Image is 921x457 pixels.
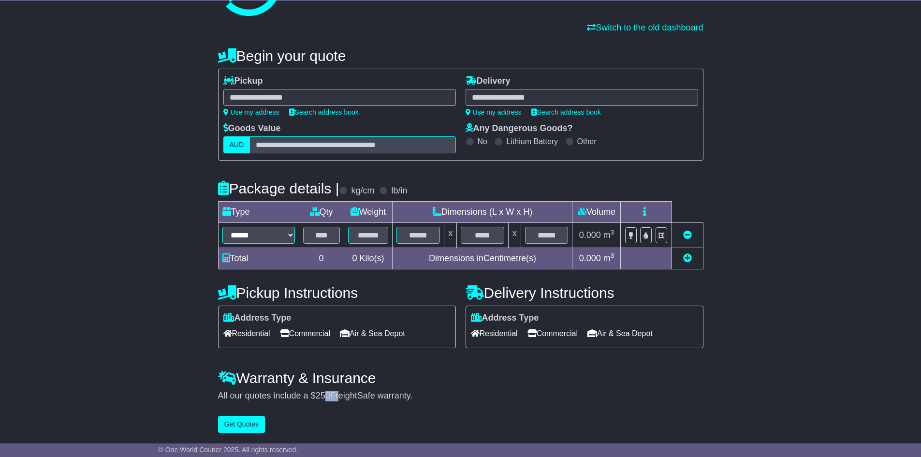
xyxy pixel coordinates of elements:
label: Address Type [471,313,539,324]
td: Dimensions in Centimetre(s) [393,248,572,269]
h4: Pickup Instructions [218,285,456,301]
a: Use my address [223,108,279,116]
span: 0 [352,253,357,263]
span: 0.000 [579,253,601,263]
td: Volume [572,202,621,223]
label: AUD [223,136,250,153]
div: All our quotes include a $ FreightSafe warranty. [218,391,703,401]
span: m [603,230,614,240]
sup: 3 [611,229,614,236]
span: m [603,253,614,263]
a: Search address book [289,108,359,116]
td: Total [218,248,299,269]
label: Lithium Battery [506,137,558,146]
label: Goods Value [223,123,281,134]
h4: Warranty & Insurance [218,370,703,386]
label: Address Type [223,313,292,324]
label: Other [577,137,597,146]
td: x [508,223,521,248]
label: Pickup [223,76,263,87]
a: Use my address [466,108,522,116]
sup: 3 [611,252,614,259]
span: Residential [223,326,270,341]
label: kg/cm [351,186,374,196]
button: Get Quotes [218,416,265,433]
h4: Delivery Instructions [466,285,703,301]
span: Air & Sea Depot [587,326,653,341]
a: Switch to the old dashboard [587,23,703,32]
td: 0 [299,248,344,269]
a: Add new item [683,253,692,263]
td: x [444,223,457,248]
span: © One World Courier 2025. All rights reserved. [159,446,298,454]
span: Commercial [527,326,578,341]
td: Weight [344,202,393,223]
td: Type [218,202,299,223]
h4: Begin your quote [218,48,703,64]
td: Kilo(s) [344,248,393,269]
span: 0.000 [579,230,601,240]
td: Qty [299,202,344,223]
label: Delivery [466,76,511,87]
span: 250 [316,391,330,400]
span: Commercial [280,326,330,341]
label: Any Dangerous Goods? [466,123,573,134]
td: Dimensions (L x W x H) [393,202,572,223]
a: Search address book [531,108,601,116]
span: Air & Sea Depot [340,326,405,341]
label: lb/in [391,186,407,196]
h4: Package details | [218,180,339,196]
span: Residential [471,326,518,341]
label: No [478,137,487,146]
a: Remove this item [683,230,692,240]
